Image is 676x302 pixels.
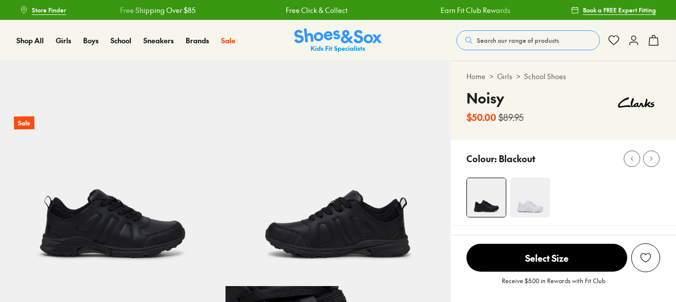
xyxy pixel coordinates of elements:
[510,178,550,217] img: 4-475030_1
[16,35,44,45] span: Shop All
[499,152,535,165] p: Blackout
[186,35,209,45] span: Brands
[456,30,600,50] button: Search our range of products
[467,178,506,217] img: 4-475031_1
[14,116,34,130] p: Sale
[294,28,382,53] img: SNS_Logo_Responsive.svg
[56,35,71,45] span: Girls
[477,36,559,45] span: Search our range of products
[111,5,186,15] a: Free Shipping Over $85
[498,110,524,124] s: $89.95
[612,88,660,117] img: Vendor logo
[186,35,209,46] a: Brands
[466,244,627,272] span: Select Size
[56,35,71,46] a: Girls
[502,276,605,294] p: Receive $5.00 in Rewards with Fit Club
[221,35,235,46] a: Sale
[221,35,235,45] span: Sale
[466,71,660,82] div: > >
[432,5,501,15] a: Earn Fit Club Rewards
[466,110,496,124] b: $50.00
[466,152,497,165] p: Colour:
[225,61,451,286] img: 5-475033_1
[32,5,66,14] span: Store Finder
[83,35,99,45] span: Boys
[524,71,566,82] a: School Shoes
[143,35,174,46] a: Sneakers
[466,243,627,272] button: Select Size
[16,35,44,46] a: Shop All
[83,35,99,46] a: Boys
[276,5,338,15] a: Free Click & Collect
[294,28,382,53] a: Shoes & Sox
[20,1,66,19] a: Store Finder
[111,35,131,45] span: School
[466,71,485,82] a: Home
[631,243,660,272] button: Add to Wishlist
[497,71,512,82] a: Girls
[143,35,174,45] span: Sneakers
[111,35,131,46] a: School
[583,5,656,14] span: Book a FREE Expert Fitting
[571,1,656,19] a: Book a FREE Expert Fitting
[466,88,524,108] h4: Noisy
